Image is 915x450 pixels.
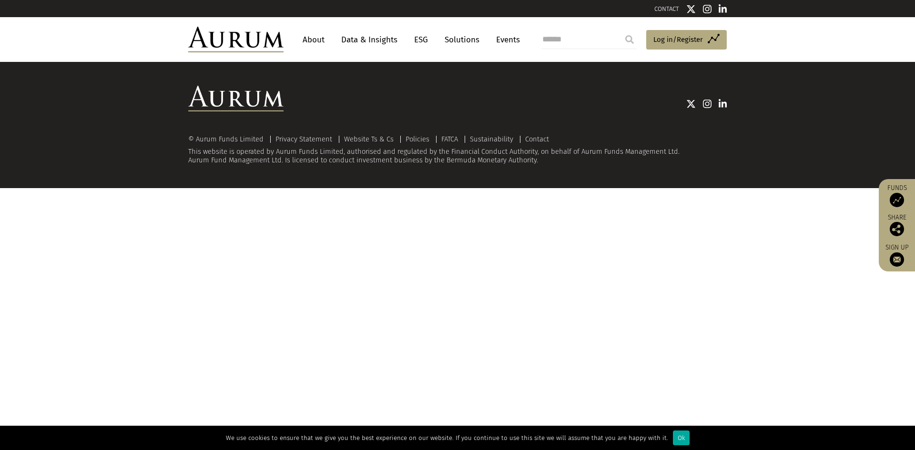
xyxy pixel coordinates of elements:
img: Instagram icon [703,99,712,109]
a: CONTACT [654,5,679,12]
div: This website is operated by Aurum Funds Limited, authorised and regulated by the Financial Conduc... [188,135,727,164]
img: Instagram icon [703,4,712,14]
span: Log in/Register [653,34,703,45]
img: Twitter icon [686,99,696,109]
a: Website Ts & Cs [344,135,394,143]
a: Events [491,31,520,49]
img: Twitter icon [686,4,696,14]
img: Aurum [188,27,284,52]
a: Data & Insights [336,31,402,49]
a: Contact [525,135,549,143]
a: About [298,31,329,49]
a: FATCA [441,135,458,143]
img: Aurum Logo [188,86,284,111]
img: Linkedin icon [719,4,727,14]
a: Log in/Register [646,30,727,50]
img: Linkedin icon [719,99,727,109]
a: Solutions [440,31,484,49]
a: Policies [406,135,429,143]
input: Submit [620,30,639,49]
a: Sustainability [470,135,513,143]
a: ESG [409,31,433,49]
a: Privacy Statement [275,135,332,143]
div: © Aurum Funds Limited [188,136,268,143]
a: Funds [884,184,910,207]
